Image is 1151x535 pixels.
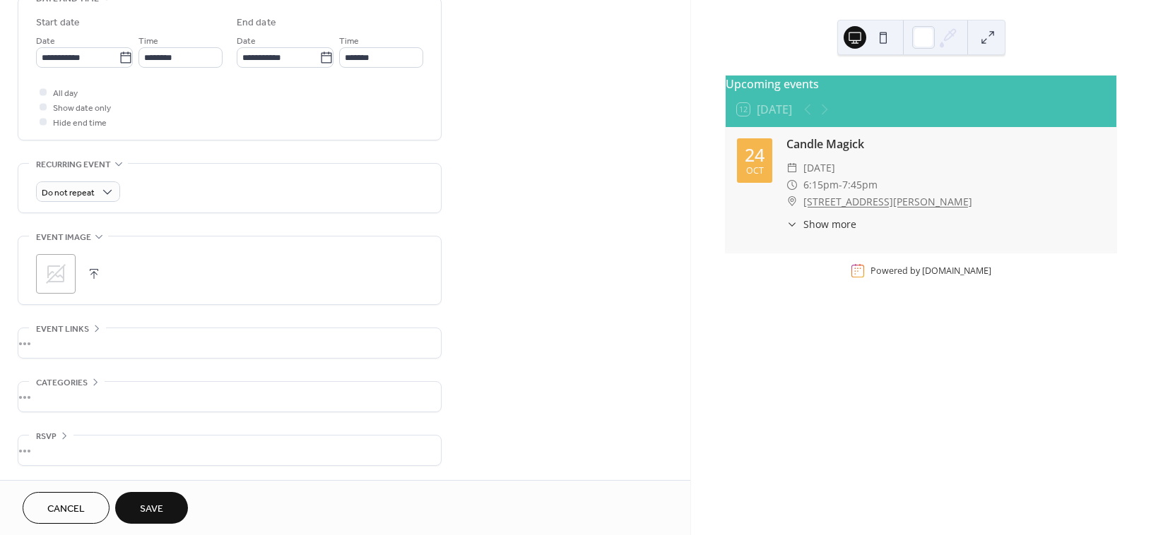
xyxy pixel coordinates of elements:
[36,157,111,172] span: Recurring event
[870,265,991,277] div: Powered by
[786,136,1105,152] div: Candle Magick
[53,116,107,131] span: Hide end time
[36,230,91,245] span: Event image
[803,176,839,193] span: 6:15pm
[839,176,842,193] span: -
[36,34,55,49] span: Date
[786,217,856,232] button: ​Show more
[803,160,835,176] span: [DATE]
[786,217,798,232] div: ​
[339,34,359,49] span: Time
[922,265,991,277] a: [DOMAIN_NAME]
[18,328,441,358] div: •••
[36,375,88,390] span: Categories
[786,193,798,210] div: ​
[140,502,163,517] span: Save
[23,492,110,524] button: Cancel
[745,146,765,164] div: 24
[803,217,856,232] span: Show more
[53,86,78,101] span: All day
[842,176,878,193] span: 7:45pm
[138,34,158,49] span: Time
[36,322,89,337] span: Event links
[726,76,1116,92] div: Upcoming events
[115,492,188,524] button: Save
[53,101,111,116] span: Show date only
[237,34,256,49] span: Date
[18,382,441,411] div: •••
[42,185,95,201] span: Do not repeat
[36,16,80,30] div: Start date
[18,435,441,465] div: •••
[803,193,972,210] a: [STREET_ADDRESS][PERSON_NAME]
[36,429,57,444] span: RSVP
[786,160,798,176] div: ​
[47,502,85,517] span: Cancel
[786,176,798,193] div: ​
[237,16,276,30] div: End date
[36,254,76,294] div: ;
[746,167,764,176] div: Oct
